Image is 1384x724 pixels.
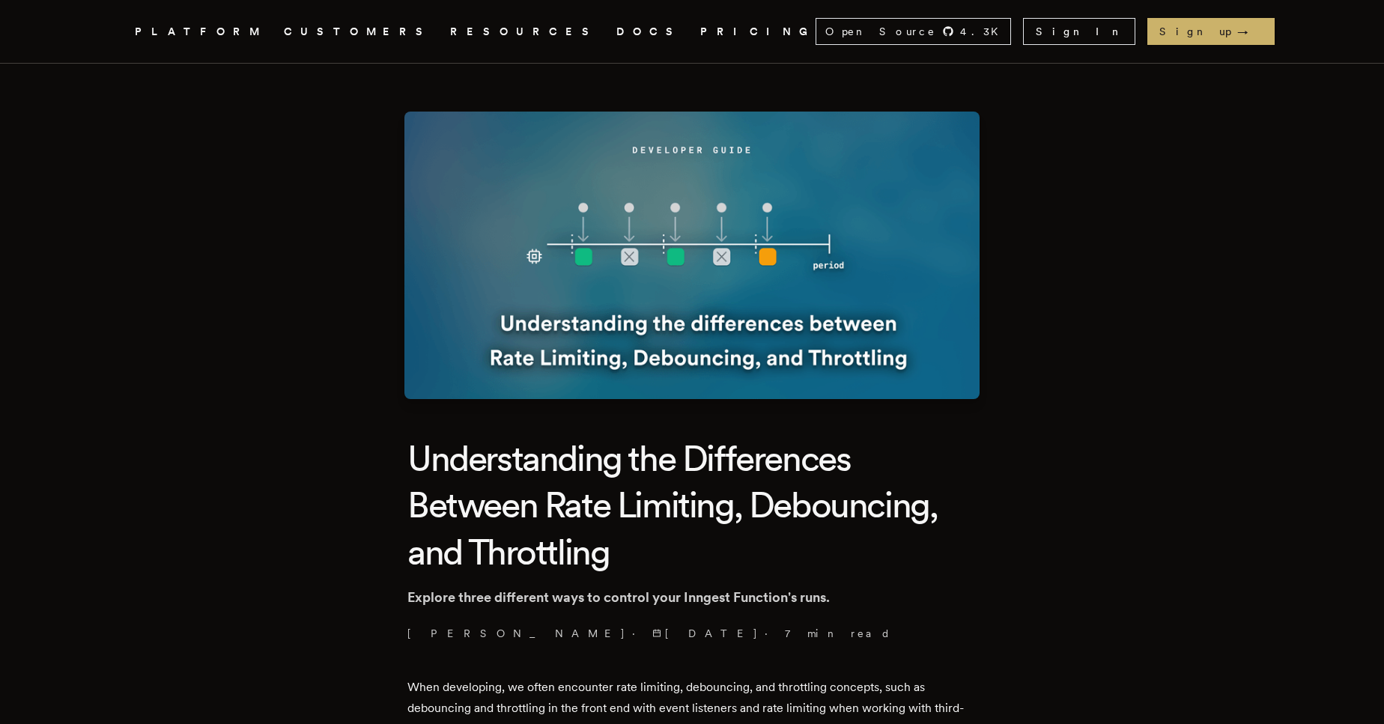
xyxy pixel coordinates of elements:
[404,112,980,399] img: Featured image for Understanding the Differences Between Rate Limiting, Debouncing, and Throttlin...
[284,22,432,41] a: CUSTOMERS
[407,435,977,575] h1: Understanding the Differences Between Rate Limiting, Debouncing, and Throttling
[825,24,936,39] span: Open Source
[960,24,1007,39] span: 4.3 K
[700,22,816,41] a: PRICING
[785,626,891,641] span: 7 min read
[652,626,759,641] span: [DATE]
[1237,24,1263,39] span: →
[450,22,598,41] button: RESOURCES
[407,626,977,641] p: · ·
[1147,18,1275,45] a: Sign up
[407,626,626,641] a: [PERSON_NAME]
[1023,18,1135,45] a: Sign In
[407,587,977,608] p: Explore three different ways to control your Inngest Function's runs.
[135,22,266,41] button: PLATFORM
[616,22,682,41] a: DOCS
